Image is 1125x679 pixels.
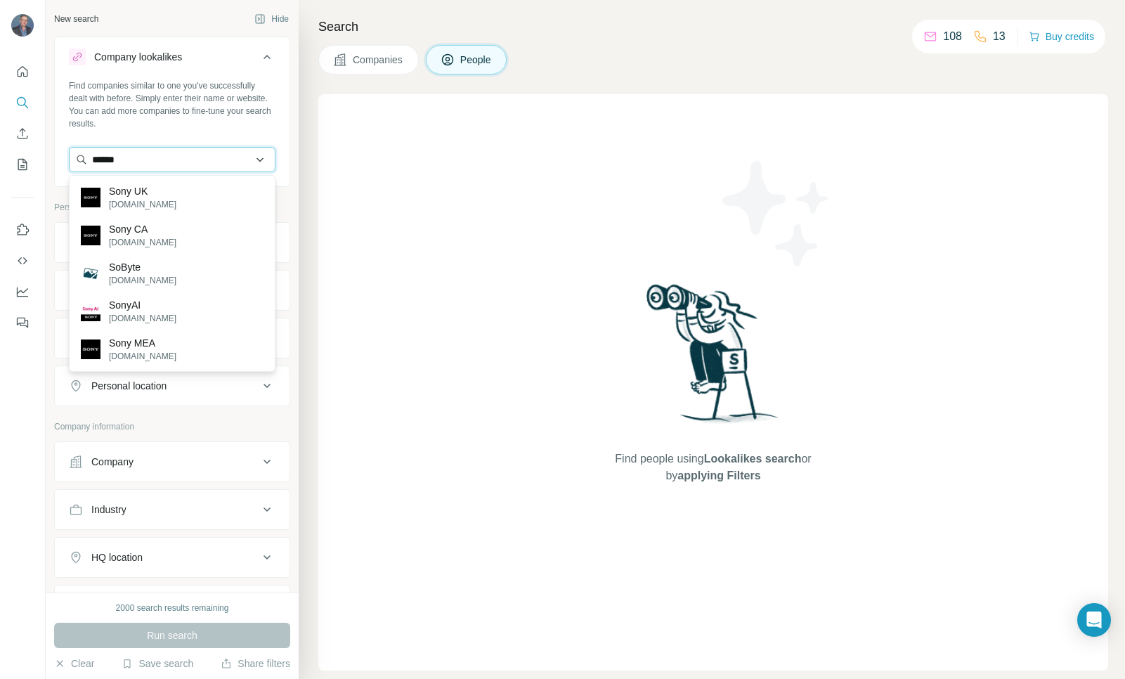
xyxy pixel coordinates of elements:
button: Seniority [55,273,290,307]
img: Surfe Illustration - Stars [713,150,840,277]
div: 2000 search results remaining [116,602,229,614]
img: Sony CA [81,226,100,245]
h4: Search [318,17,1108,37]
img: Sony MEA [81,339,100,359]
div: Open Intercom Messenger [1077,603,1111,637]
div: Personal location [91,379,167,393]
p: Company information [54,420,290,433]
button: Industry [55,493,290,526]
button: Search [11,90,34,115]
button: Share filters [221,657,290,671]
span: People [460,53,493,67]
span: applying Filters [677,470,760,481]
button: Job title [55,226,290,259]
p: [DOMAIN_NAME] [109,198,176,211]
button: Use Surfe on LinkedIn [11,217,34,242]
button: Personal location [55,369,290,403]
button: Buy credits [1029,27,1094,46]
div: HQ location [91,550,143,564]
button: My lists [11,152,34,177]
div: Company [91,455,134,469]
button: Company lookalikes [55,40,290,79]
button: Quick start [11,59,34,84]
img: SoByte [81,264,100,283]
p: Personal information [54,201,290,214]
img: Avatar [11,14,34,37]
p: [DOMAIN_NAME] [109,274,176,287]
button: HQ location [55,541,290,574]
p: 108 [943,28,962,45]
button: Annual revenue ($) [55,588,290,622]
div: Industry [91,503,126,517]
span: Lookalikes search [704,453,802,465]
span: Find people using or by [601,451,826,484]
button: Dashboard [11,279,34,304]
button: Enrich CSV [11,121,34,146]
button: Use Surfe API [11,248,34,273]
span: Companies [353,53,404,67]
div: Company lookalikes [94,50,182,64]
div: Find companies similar to one you've successfully dealt with before. Simply enter their name or w... [69,79,275,130]
img: Sony UK [81,188,100,207]
button: Department [55,321,290,355]
img: SonyAI [81,302,100,321]
p: [DOMAIN_NAME] [109,312,176,325]
p: Sony MEA [109,336,176,350]
p: [DOMAIN_NAME] [109,350,176,363]
button: Feedback [11,310,34,335]
button: Clear [54,657,94,671]
p: Sony UK [109,184,176,198]
button: Save search [122,657,193,671]
p: SoByte [109,260,176,274]
p: Sony CA [109,222,176,236]
p: 13 [993,28,1006,45]
p: SonyAI [109,298,176,312]
p: [DOMAIN_NAME] [109,236,176,249]
div: New search [54,13,98,25]
button: Company [55,445,290,479]
button: Hide [245,8,299,30]
img: Surfe Illustration - Woman searching with binoculars [640,280,786,437]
